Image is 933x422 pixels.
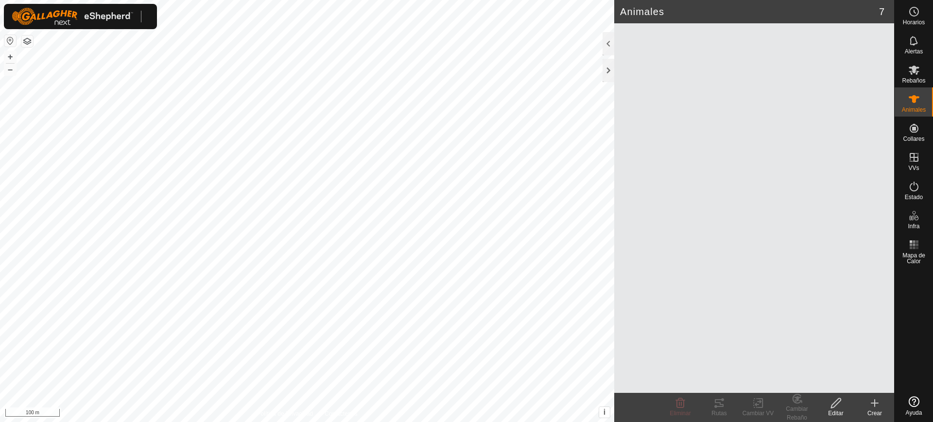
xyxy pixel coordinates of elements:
img: Logo Gallagher [12,8,133,25]
div: Editar [816,409,855,418]
span: Collares [903,136,924,142]
span: i [604,408,605,416]
span: 7 [879,4,884,19]
button: Capas del Mapa [21,35,33,47]
button: – [4,64,16,75]
div: Crear [855,409,894,418]
div: Rutas [700,409,739,418]
h2: Animales [620,6,879,17]
span: Eliminar [670,410,691,417]
span: Alertas [905,49,923,54]
div: Cambiar Rebaño [777,405,816,422]
span: Horarios [903,19,925,25]
button: + [4,51,16,63]
button: i [599,407,610,418]
span: Animales [902,107,926,113]
span: Infra [908,223,919,229]
a: Ayuda [895,392,933,420]
span: Estado [905,194,923,200]
button: Restablecer Mapa [4,35,16,47]
span: Ayuda [906,410,922,416]
div: Cambiar VV [739,409,777,418]
span: VVs [908,165,919,171]
span: Rebaños [902,78,925,84]
span: Mapa de Calor [897,253,931,264]
a: Contáctenos [325,409,357,418]
a: Política de Privacidad [257,409,313,418]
